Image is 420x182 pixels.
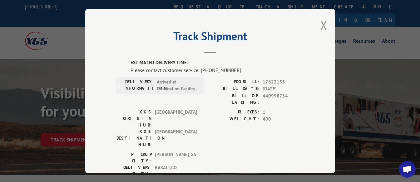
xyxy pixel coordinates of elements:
[263,79,304,86] span: 17622133
[116,151,152,164] label: PICKUP CITY:
[116,32,304,44] h2: Track Shipment
[210,116,259,123] label: WEIGHT:
[263,116,304,123] span: 400
[155,164,197,177] span: BASALT , CO
[155,109,197,128] span: [GEOGRAPHIC_DATA]
[131,59,304,66] label: ESTIMATED DELIVERY TIME:
[210,109,259,116] label: PIECES:
[263,93,304,106] span: 440998734
[263,109,304,116] span: 1
[155,151,197,164] span: [PERSON_NAME] , GA
[131,66,304,74] div: Please contact customer service: [PHONE_NUMBER].
[118,79,154,93] label: DELIVERY INFORMATION:
[263,85,304,93] span: [DATE]
[399,161,416,178] div: Open chat
[116,109,152,128] label: XGS ORIGIN HUB:
[210,85,259,93] label: BILL DATE:
[155,128,197,148] span: [GEOGRAPHIC_DATA]
[320,17,327,33] button: Close modal
[116,164,152,177] label: DELIVERY CITY:
[210,93,259,106] label: BILL OF LADING:
[116,128,152,148] label: XGS DESTINATION HUB:
[210,79,259,86] label: PROBILL:
[157,79,199,93] span: Arrived at Destination Facility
